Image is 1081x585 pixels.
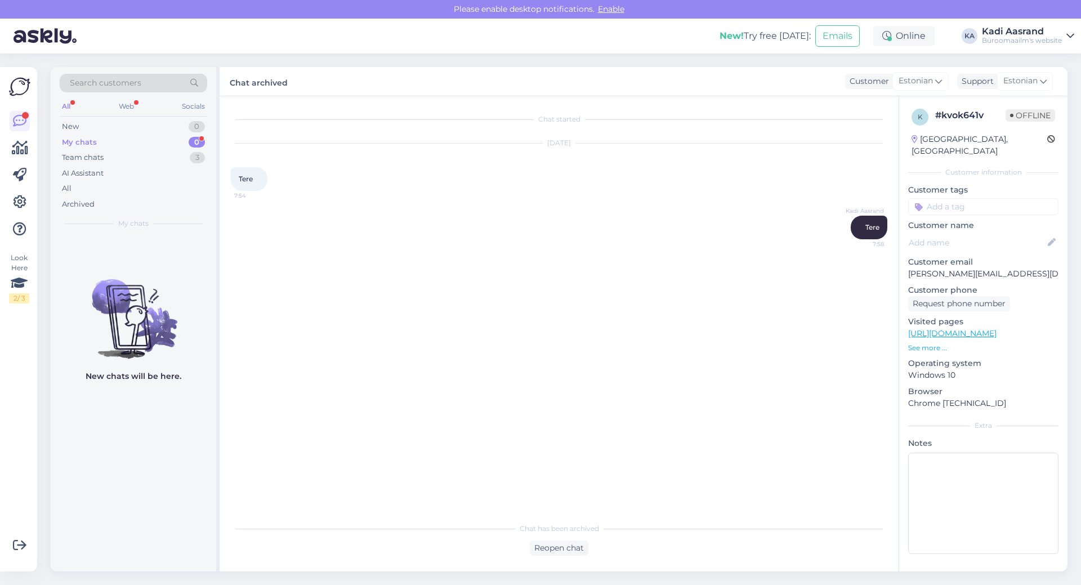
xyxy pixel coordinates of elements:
span: Estonian [899,75,933,87]
div: KA [962,28,977,44]
div: # kvok641v [935,109,1006,122]
div: Chat started [231,114,887,124]
span: k [918,113,923,121]
div: New [62,121,79,132]
div: Request phone number [908,296,1010,311]
div: Web [117,99,136,114]
p: Customer name [908,220,1058,231]
b: New! [720,30,744,41]
span: Search customers [70,77,141,89]
span: 7:54 [234,191,276,200]
span: My chats [118,218,149,229]
div: Archived [62,199,95,210]
a: [URL][DOMAIN_NAME] [908,328,997,338]
div: Reopen chat [530,541,588,556]
p: Chrome [TECHNICAL_ID] [908,398,1058,409]
span: Offline [1006,109,1055,122]
p: Visited pages [908,316,1058,328]
span: 7:58 [842,240,884,248]
div: AI Assistant [62,168,104,179]
p: Browser [908,386,1058,398]
div: Kadi Aasrand [982,27,1062,36]
div: My chats [62,137,97,148]
input: Add a tag [908,198,1058,215]
div: [GEOGRAPHIC_DATA], [GEOGRAPHIC_DATA] [912,133,1047,157]
div: [DATE] [231,138,887,148]
div: Socials [180,99,207,114]
div: 0 [189,137,205,148]
span: Enable [595,4,628,14]
div: All [62,183,72,194]
span: Kadi Aasrand [842,207,884,215]
div: Try free [DATE]: [720,29,811,43]
img: Askly Logo [9,76,30,97]
div: All [60,99,73,114]
div: Support [957,75,994,87]
div: 0 [189,121,205,132]
span: Tere [865,223,879,231]
p: Operating system [908,358,1058,369]
p: [PERSON_NAME][EMAIL_ADDRESS][DOMAIN_NAME] [908,268,1058,280]
div: Look Here [9,253,29,303]
img: No chats [51,259,216,360]
div: Online [873,26,935,46]
div: 2 / 3 [9,293,29,303]
div: 3 [190,152,205,163]
p: Customer email [908,256,1058,268]
span: Tere [239,175,253,183]
input: Add name [909,236,1046,249]
p: New chats will be here. [86,370,181,382]
div: Customer [845,75,889,87]
div: Extra [908,421,1058,431]
a: Kadi AasrandBüroomaailm's website [982,27,1074,45]
p: Notes [908,437,1058,449]
p: Windows 10 [908,369,1058,381]
div: Büroomaailm's website [982,36,1062,45]
span: Chat has been archived [520,524,599,534]
p: Customer tags [908,184,1058,196]
p: See more ... [908,343,1058,353]
div: Team chats [62,152,104,163]
button: Emails [815,25,860,47]
label: Chat archived [230,74,288,89]
span: Estonian [1003,75,1038,87]
div: Customer information [908,167,1058,177]
p: Customer phone [908,284,1058,296]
